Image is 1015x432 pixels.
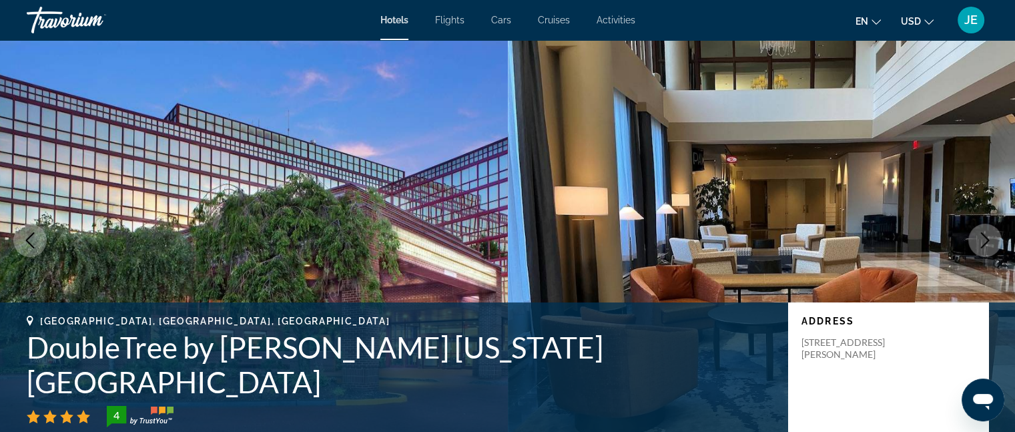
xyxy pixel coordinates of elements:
[13,224,47,257] button: Previous image
[901,16,921,27] span: USD
[435,15,464,25] a: Flights
[801,316,975,327] p: Address
[962,379,1004,421] iframe: Button to launch messaging window
[107,406,174,427] img: TrustYou guest rating badge
[597,15,635,25] a: Activities
[27,3,160,37] a: Travorium
[856,11,881,31] button: Change language
[901,11,934,31] button: Change currency
[27,330,775,399] h1: DoubleTree by [PERSON_NAME] [US_STATE][GEOGRAPHIC_DATA]
[856,16,868,27] span: en
[491,15,511,25] a: Cars
[968,224,1002,257] button: Next image
[964,13,978,27] span: JE
[801,337,908,361] p: [STREET_ADDRESS][PERSON_NAME]
[954,6,988,34] button: User Menu
[103,407,129,423] div: 4
[380,15,408,25] a: Hotels
[40,316,390,327] span: [GEOGRAPHIC_DATA], [GEOGRAPHIC_DATA], [GEOGRAPHIC_DATA]
[538,15,570,25] a: Cruises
